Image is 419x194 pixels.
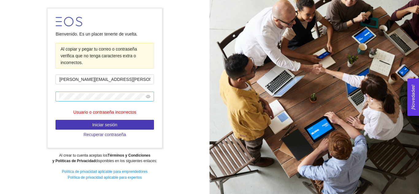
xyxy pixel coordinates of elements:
div: Al copiar y pegar tu correo o contraseña verifica que no tenga caracteres extra o incorrectos. [60,46,149,66]
a: Política de privacidad aplicable para emprendedores [62,169,148,174]
button: Recuperar contraseña [56,130,154,139]
p: Usuario o contraseña incorrectos [56,109,154,116]
img: LOGO [56,17,82,26]
a: Recuperar contraseña [56,132,154,137]
span: Iniciar sesión [92,121,117,128]
button: Iniciar sesión [56,120,154,130]
span: Recuperar contraseña [83,131,126,138]
a: Política de privacidad aplicable para expertos [68,175,142,180]
span: eye [146,94,150,99]
input: Correo electrónico [56,74,154,84]
div: Bienvenido. Es un placer tenerte de vuelta. [56,31,154,37]
button: Open Feedback Widget [407,78,419,116]
div: Al crear tu cuenta aceptas los disponibles en los siguientes enlaces: [4,153,205,164]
